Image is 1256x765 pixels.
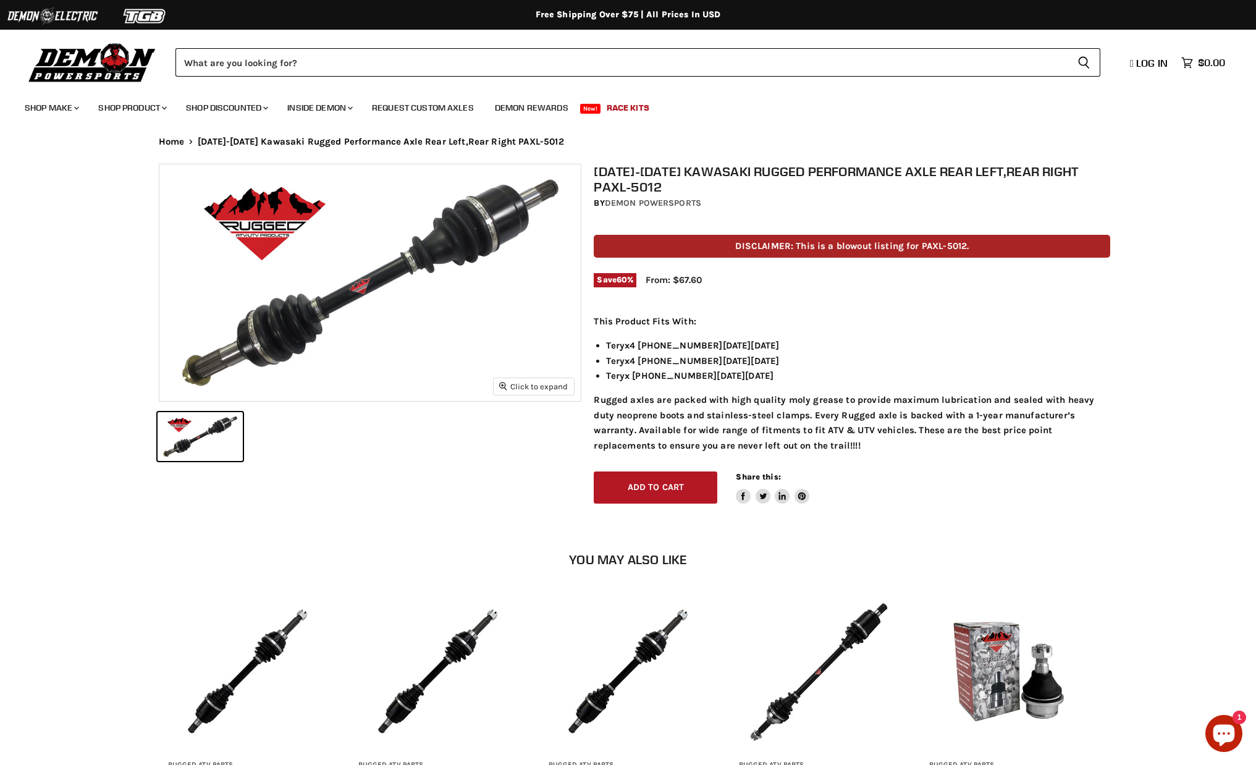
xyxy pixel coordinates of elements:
[177,95,276,120] a: Shop Discounted
[25,40,160,84] img: Demon Powersports
[736,471,809,504] aside: Share this:
[1202,715,1246,755] inbox-online-store-chat: Shopify online store chat
[159,164,581,401] img: 2012-2023 Kawasaki Rugged Performance Axle Rear Left,Rear Right PAXL-5012
[594,164,1110,195] h1: [DATE]-[DATE] Kawasaki Rugged Performance Axle Rear Left,Rear Right PAXL-5012
[1124,57,1175,69] a: Log in
[594,197,1110,210] div: by
[594,314,1110,329] p: This Product Fits With:
[358,592,518,751] a: IMAGE
[6,4,99,28] img: Demon Electric Logo 2
[168,592,327,751] a: IMAGE
[736,472,780,481] span: Share this:
[1198,57,1225,69] span: $0.00
[606,338,1110,353] li: Teryx4 [PHONE_NUMBER][DATE][DATE]
[134,9,1123,20] div: Free Shipping Over $75 | All Prices In USD
[1175,54,1231,72] a: $0.00
[929,592,1089,751] a: IMAGE
[486,95,578,120] a: Demon Rewards
[597,95,659,120] a: Race Kits
[159,552,1098,567] h2: You may also like
[594,273,636,287] span: Save %
[617,275,627,284] span: 60
[594,235,1110,258] p: DISCLAIMER: This is a blowout listing for PAXL-5012.
[628,482,685,492] span: Add to cart
[175,48,1100,77] form: Product
[499,382,568,391] span: Click to expand
[278,95,360,120] a: Inside Demon
[646,274,702,285] span: From: $67.60
[198,137,564,147] span: [DATE]-[DATE] Kawasaki Rugged Performance Axle Rear Left,Rear Right PAXL-5012
[580,104,601,114] span: New!
[594,314,1110,453] div: Rugged axles are packed with high quality moly grease to provide maximum lubrication and sealed w...
[606,353,1110,368] li: Teryx4 [PHONE_NUMBER][DATE][DATE]
[99,4,192,28] img: TGB Logo 2
[89,95,174,120] a: Shop Product
[606,368,1110,383] li: Teryx [PHONE_NUMBER][DATE][DATE]
[158,412,243,461] button: 2012-2023 Kawasaki Rugged Performance Axle Rear Left,Rear Right PAXL-5012 thumbnail
[15,95,86,120] a: Shop Make
[1136,57,1168,69] span: Log in
[1068,48,1100,77] button: Search
[494,378,574,395] button: Click to expand
[134,137,1123,147] nav: Breadcrumbs
[549,592,708,751] a: IMAGE
[15,90,1222,120] ul: Main menu
[175,48,1068,77] input: Search
[605,198,701,208] a: Demon Powersports
[594,471,717,504] button: Add to cart
[739,592,898,751] a: IMAGE
[159,137,185,147] a: Home
[363,95,483,120] a: Request Custom Axles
